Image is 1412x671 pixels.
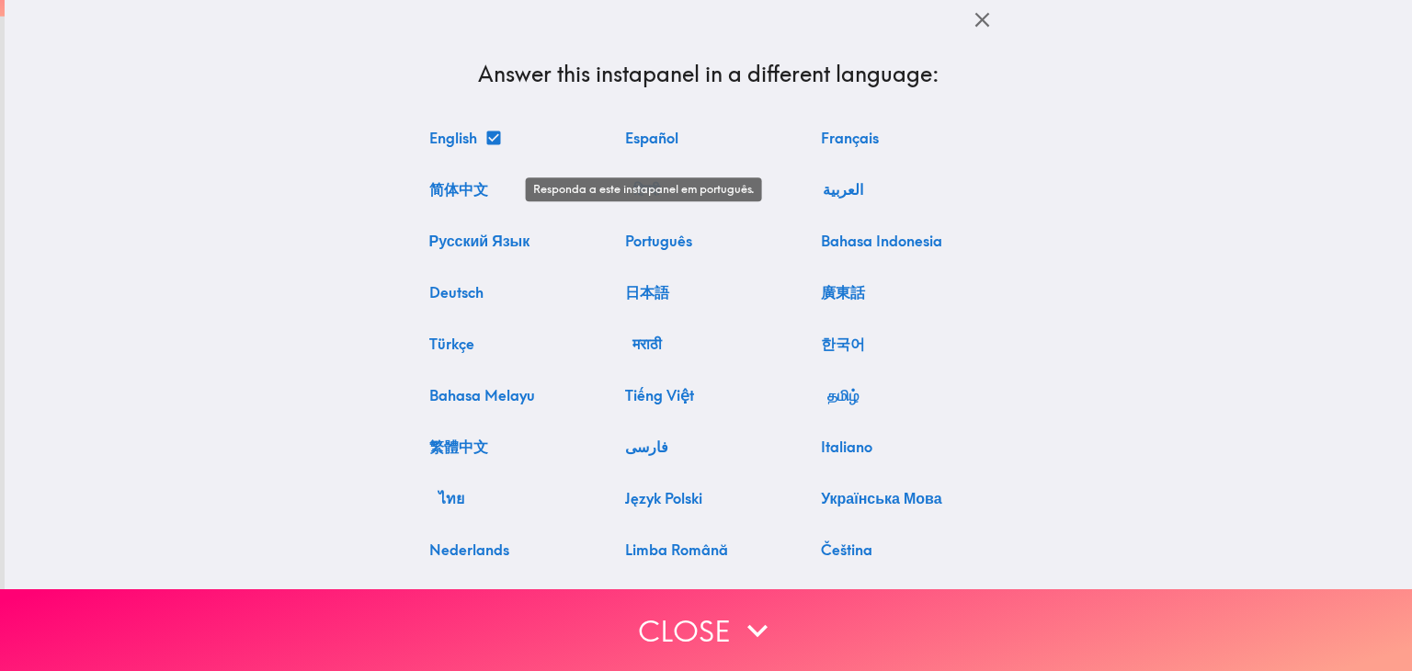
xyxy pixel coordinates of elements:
[422,531,517,568] button: Beantwoord dit instapanel in het Nederlands.
[422,222,538,259] button: Ответьте на этот instapanel на русском языке.
[814,325,872,362] button: 이 instapanel에 한국어로 답하세요.
[618,325,677,362] button: या instapanel ला मराठीत उत्तर द्या.
[814,531,880,568] button: Odpovězte na tento instapanel v češtině.
[422,119,507,156] button: Answer this instapanel in English.
[618,480,710,517] button: Odpowiedz na ten instapanel w języku polskim.
[618,428,677,465] button: به این instapanel به زبان فارسی پاسخ دهید.
[814,583,954,620] button: Адкажыце на гэты instapanel па-беларуску.
[422,59,996,90] h4: Answer this instapanel in a different language:
[618,377,701,414] button: Trả lời instapanel này bằng tiếng Việt.
[422,583,501,620] button: Απαντήστε σε αυτό το instapanel στα Ελληνικά.
[814,377,872,414] button: இந்த instapanel-ஐ தமிழில் பதிலளிக்கவும்.
[814,171,872,208] button: أجب على هذا instapanel باللغة العربية.
[618,222,700,259] button: Responda a este instapanel em português.
[814,480,949,517] button: Дайте відповідь на цей instapanel українською мовою.
[618,119,686,156] button: Responde a este instapanel en español.
[814,428,880,465] button: Rispondi a questo instapanel in italiano.
[422,171,495,208] button: 用简体中文回答这个instapanel。
[618,531,735,568] button: Răspundeți la acest instapanel în limba română.
[422,274,491,311] button: Beantworten Sie dieses instapanel auf Deutsch.
[422,325,482,362] button: Bu instapanel'i Türkçe olarak yanıtlayın.
[526,177,762,201] div: Responda a este instapanel em português.
[422,480,481,517] button: ตอบ instapanel นี้เป็นภาษาไทย.
[618,274,677,311] button: このinstapanelに日本語で回答してください。
[618,583,687,620] button: Válaszoljon erre az instapanel-re magyarul.
[814,222,950,259] button: Jawab instapanel ini dalam Bahasa Indonesia.
[814,274,872,311] button: 用廣東話回答呢個instapanel。
[422,428,495,465] button: 用繁體中文回答這個instapanel。
[422,377,542,414] button: Jawab instapanel ini dalam Bahasa Melayu.
[814,119,886,156] button: Répondez à cet instapanel en français.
